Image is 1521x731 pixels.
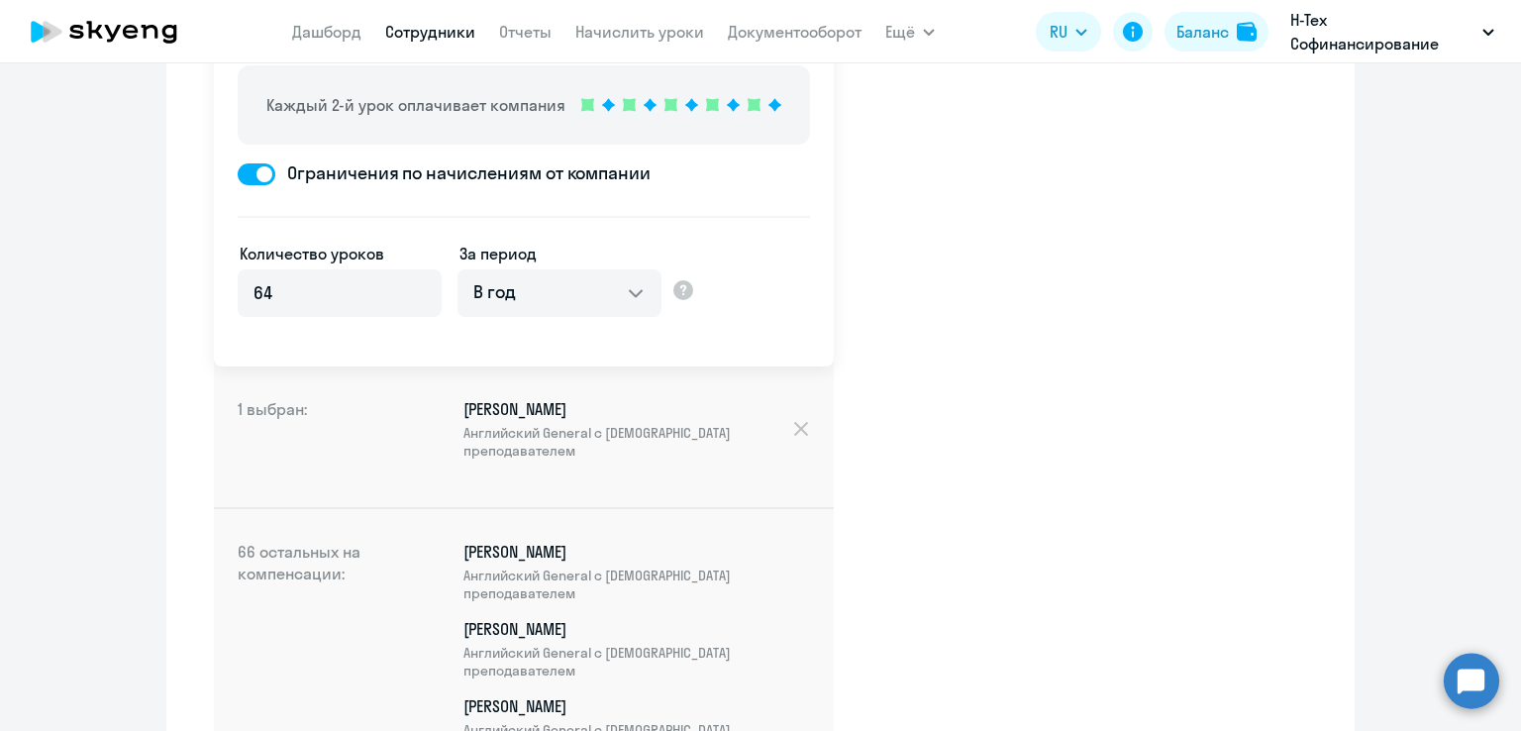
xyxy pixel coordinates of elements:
[1176,20,1229,44] div: Баланс
[463,567,810,602] span: Английский General с [DEMOGRAPHIC_DATA] преподавателем
[1290,8,1474,55] p: Н-Тех Софинансирование новый, УК НАВИКОН, ООО
[240,242,384,265] label: Количество уроков
[1280,8,1504,55] button: Н-Тех Софинансирование новый, УК НАВИКОН, ООО
[266,93,565,117] p: Каждый 2-й урок оплачивает компания
[575,22,704,42] a: Начислить уроки
[463,398,791,460] p: [PERSON_NAME]
[499,22,552,42] a: Отчеты
[463,618,810,679] p: [PERSON_NAME]
[275,160,651,186] span: Ограничения по начислениям от компании
[238,398,396,475] h4: 1 выбран:
[885,12,935,52] button: Ещё
[385,22,475,42] a: Сотрудники
[885,20,915,44] span: Ещё
[463,541,810,602] p: [PERSON_NAME]
[459,242,537,265] label: За период
[1050,20,1067,44] span: RU
[1237,22,1257,42] img: balance
[463,424,791,460] span: Английский General с [DEMOGRAPHIC_DATA] преподавателем
[463,644,810,679] span: Английский General с [DEMOGRAPHIC_DATA] преподавателем
[292,22,361,42] a: Дашборд
[1165,12,1268,52] button: Балансbalance
[728,22,862,42] a: Документооборот
[1036,12,1101,52] button: RU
